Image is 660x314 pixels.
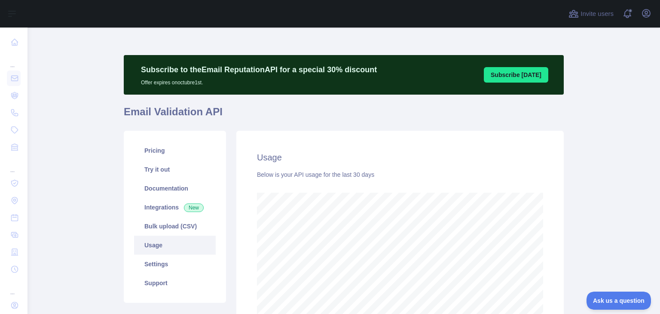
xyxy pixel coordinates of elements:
span: Invite users [581,9,614,19]
div: ... [7,157,21,174]
a: Settings [134,255,216,274]
p: Subscribe to the Email Reputation API for a special 30 % discount [141,64,377,76]
p: Offer expires on octubre 1st. [141,76,377,86]
a: Bulk upload (CSV) [134,217,216,236]
span: New [184,203,204,212]
button: Subscribe [DATE] [484,67,548,83]
div: ... [7,52,21,69]
a: Documentation [134,179,216,198]
a: Try it out [134,160,216,179]
a: Support [134,274,216,292]
button: Invite users [567,7,615,21]
a: Usage [134,236,216,255]
a: Pricing [134,141,216,160]
h1: Email Validation API [124,105,564,126]
div: Below is your API usage for the last 30 days [257,170,543,179]
iframe: Toggle Customer Support [587,292,651,310]
div: ... [7,279,21,296]
a: Integrations New [134,198,216,217]
h2: Usage [257,151,543,163]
